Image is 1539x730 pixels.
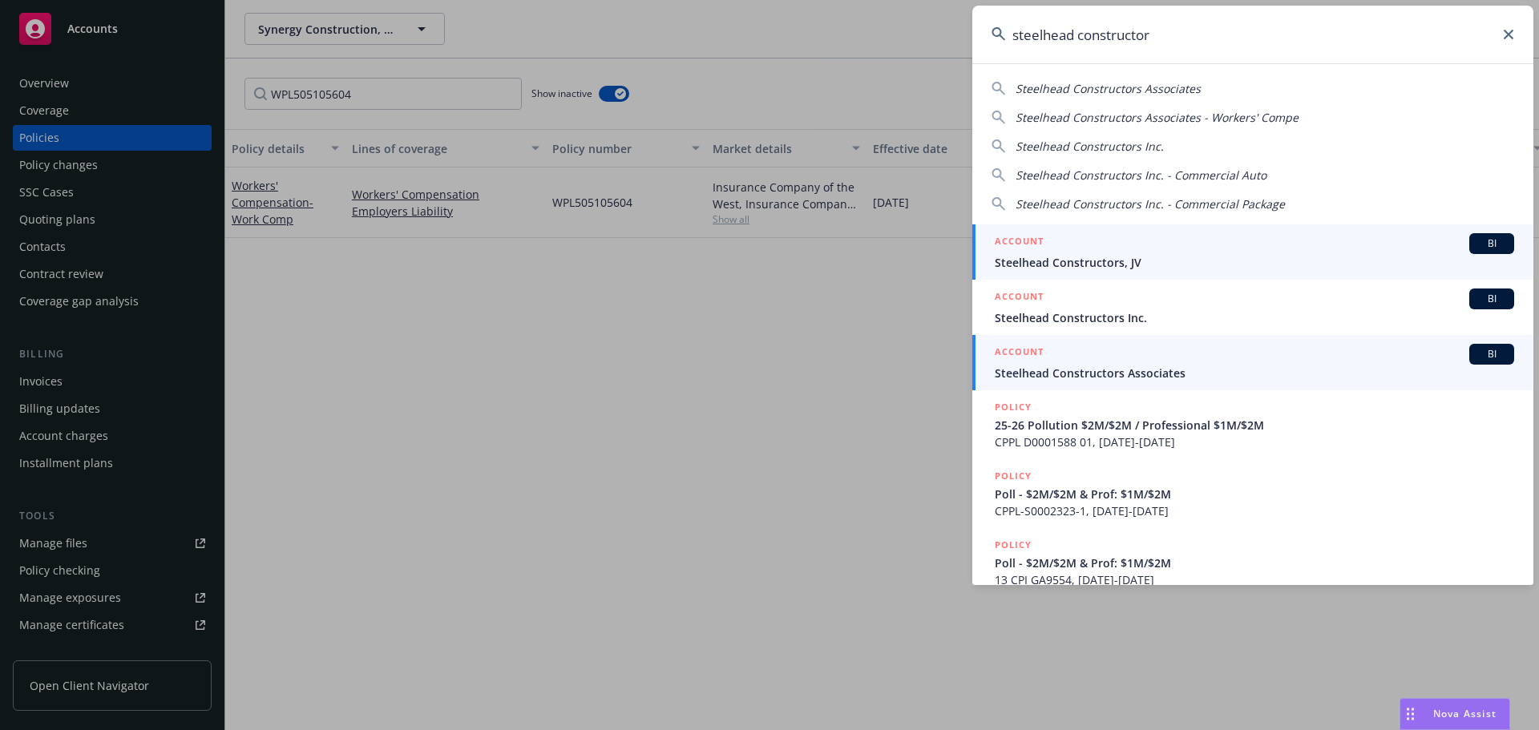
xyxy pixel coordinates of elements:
span: BI [1476,347,1508,361]
h5: POLICY [995,468,1032,484]
span: BI [1476,236,1508,251]
a: POLICYPoll - $2M/$2M & Prof: $1M/$2M13 CPI GA9554, [DATE]-[DATE] [972,528,1533,597]
a: POLICYPoll - $2M/$2M & Prof: $1M/$2MCPPL-S0002323-1, [DATE]-[DATE] [972,459,1533,528]
span: BI [1476,292,1508,306]
span: Poll - $2M/$2M & Prof: $1M/$2M [995,486,1514,502]
span: 13 CPI GA9554, [DATE]-[DATE] [995,571,1514,588]
span: Steelhead Constructors Inc. - Commercial Package [1016,196,1285,212]
span: Steelhead Constructors Associates [1016,81,1201,96]
h5: ACCOUNT [995,233,1044,252]
a: ACCOUNTBISteelhead Constructors Inc. [972,280,1533,335]
span: Steelhead Constructors Inc. [1016,139,1164,154]
span: Steelhead Constructors Associates - Workers' Compe [1016,110,1299,125]
input: Search... [972,6,1533,63]
button: Nova Assist [1400,698,1510,730]
a: POLICY25-26 Pollution $2M/$2M / Professional $1M/$2MCPPL D0001588 01, [DATE]-[DATE] [972,390,1533,459]
a: ACCOUNTBISteelhead Constructors, JV [972,224,1533,280]
h5: ACCOUNT [995,288,1044,308]
a: ACCOUNTBISteelhead Constructors Associates [972,335,1533,390]
span: Steelhead Constructors, JV [995,254,1514,271]
h5: ACCOUNT [995,344,1044,363]
h5: POLICY [995,537,1032,553]
div: Drag to move [1400,699,1420,729]
span: Poll - $2M/$2M & Prof: $1M/$2M [995,555,1514,571]
span: CPPL D0001588 01, [DATE]-[DATE] [995,434,1514,450]
span: Nova Assist [1433,707,1497,720]
span: Steelhead Constructors Associates [995,365,1514,381]
span: Steelhead Constructors Inc. - Commercial Auto [1016,167,1266,183]
span: Steelhead Constructors Inc. [995,309,1514,326]
span: 25-26 Pollution $2M/$2M / Professional $1M/$2M [995,417,1514,434]
h5: POLICY [995,399,1032,415]
span: CPPL-S0002323-1, [DATE]-[DATE] [995,502,1514,519]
